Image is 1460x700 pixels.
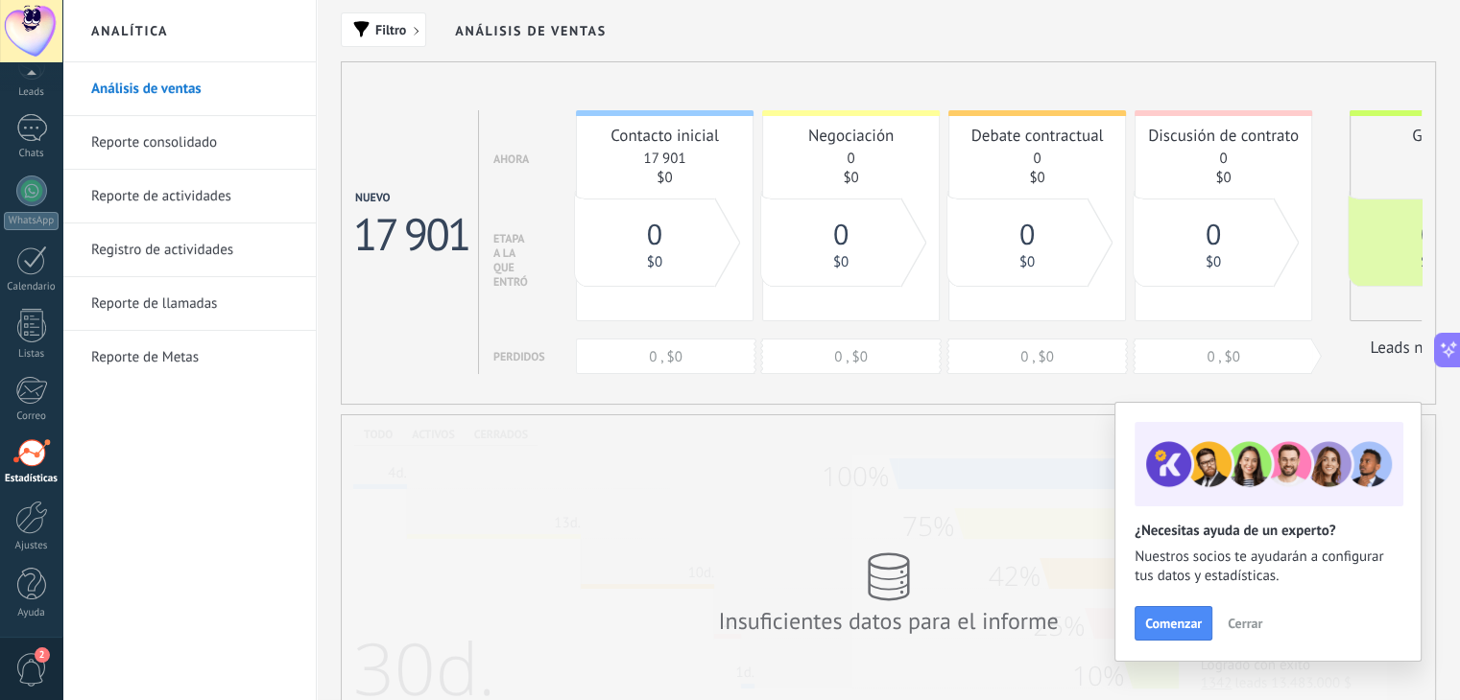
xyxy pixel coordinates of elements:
[833,230,849,249] a: 0
[1033,150,1041,168] a: 0
[1219,150,1227,168] a: 0
[4,148,60,160] div: Chats
[1145,617,1202,630] span: Comenzar
[1206,216,1221,253] span: 0
[1135,548,1401,586] span: Nuestros socios te ayudarán a configurar tus datos y estadísticas.
[355,191,469,205] div: Nuevo
[35,647,50,663] span: 2
[1145,125,1302,146] div: Discusión de contrato
[4,212,59,230] div: WhatsApp
[833,216,849,253] span: 0
[62,223,316,277] li: Registro de actividades
[1421,230,1436,249] a: 0
[773,125,929,146] div: Negociación
[91,116,297,170] a: Reporte consolidado
[4,540,60,552] div: Ajustes
[1019,253,1035,271] a: $0
[62,170,316,223] li: Reporte de actividades
[493,152,529,167] div: Ahora
[4,473,60,485] div: Estadísticas
[1421,216,1436,253] span: 0
[4,281,60,293] div: Calendario
[1019,216,1035,253] span: 0
[62,277,316,331] li: Reporte de llamadas
[62,62,316,116] li: Análisis de ventas
[847,150,854,168] a: 0
[1135,522,1401,540] h2: ¿Necesitas ayuda de un experto?
[1029,169,1044,187] a: $0
[375,23,406,36] span: Filtro
[1135,348,1312,366] div: 0 , $0
[959,125,1115,146] div: Debate contractual
[716,606,1062,636] div: Insuficientes datos para el informe
[1215,169,1231,187] a: $0
[4,86,60,99] div: Leads
[647,230,662,249] a: 0
[91,277,297,331] a: Reporte de llamadas
[62,116,316,170] li: Reporte consolidado
[1206,253,1221,271] a: $0
[353,205,469,263] div: 17 901
[577,348,754,366] div: 0 , $0
[1421,253,1436,271] a: $0
[4,348,60,361] div: Listas
[586,125,743,146] div: Contacto inicial
[1228,617,1262,630] span: Cerrar
[643,150,685,168] a: 17 901
[1019,230,1035,249] a: 0
[493,232,528,290] div: Etapa a la que entró
[1135,606,1212,641] button: Comenzar
[91,62,297,116] a: Análisis de ventas
[1206,230,1221,249] a: 0
[647,253,662,271] a: $0
[948,348,1126,366] div: 0 , $0
[4,410,60,423] div: Correo
[91,170,297,223] a: Reporte de actividades
[843,169,858,187] a: $0
[91,223,297,277] a: Registro de actividades
[91,331,297,385] a: Reporte de Metas
[657,169,672,187] a: $0
[62,331,316,384] li: Reporte de Metas
[341,12,426,47] button: Filtro
[4,607,60,619] div: Ayuda
[493,350,545,364] div: Perdidos
[1219,609,1271,638] button: Cerrar
[762,348,940,366] div: 0 , $0
[833,253,849,271] a: $0
[647,216,662,253] span: 0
